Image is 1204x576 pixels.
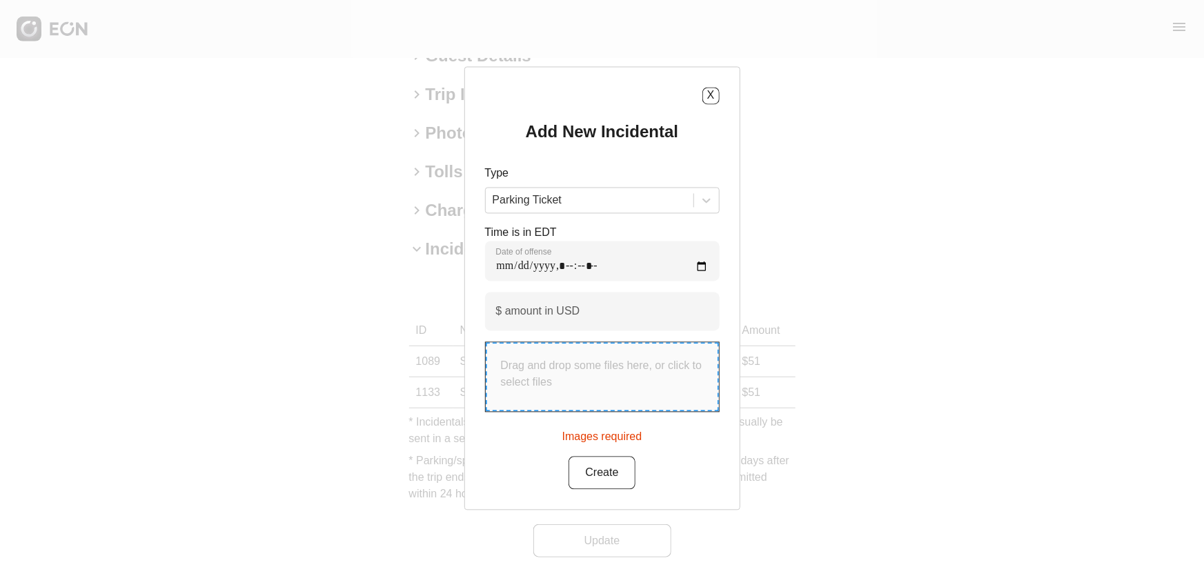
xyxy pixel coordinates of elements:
[501,357,704,390] p: Drag and drop some files here, or click to select files
[526,121,678,143] h2: Add New Incidental
[569,456,635,489] button: Create
[496,246,552,257] label: Date of offense
[485,165,720,181] p: Type
[485,224,720,281] div: Time is in EDT
[702,87,720,104] button: X
[496,303,580,319] label: $ amount in USD
[562,423,642,445] div: Images required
